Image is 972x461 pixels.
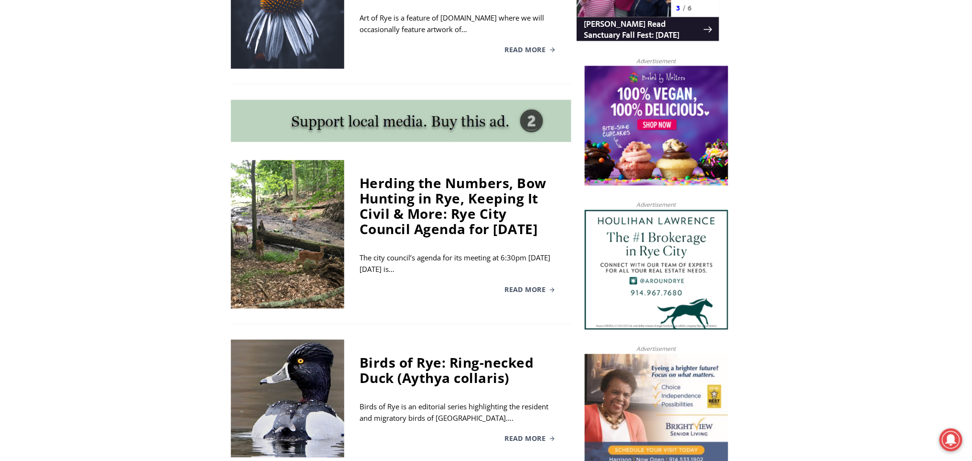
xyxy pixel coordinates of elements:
[8,96,127,118] h4: [PERSON_NAME] Read Sanctuary Fall Fest: [DATE]
[100,28,136,79] div: Face Painting
[0,95,143,119] a: [PERSON_NAME] Read Sanctuary Fall Fest: [DATE]
[241,0,452,93] div: "The first chef I interviewed talked about coming to [GEOGRAPHIC_DATA] from [GEOGRAPHIC_DATA] in ...
[627,56,686,66] span: Advertisement
[585,210,728,330] img: Houlihan Lawrence The #1 Brokerage in Rye City
[504,287,546,293] span: Read More
[100,81,105,90] div: 3
[504,46,556,53] a: Read More
[627,201,686,210] span: Advertisement
[230,93,463,119] a: Intern @ [DOMAIN_NAME]
[627,345,686,354] span: Advertisement
[231,100,571,142] img: support local media, buy this ad
[504,287,556,293] a: Read More
[585,66,728,186] img: Baked by Melissa
[360,12,556,35] div: Art of Rye is a feature of [DOMAIN_NAME] where we will occasionally feature artwork of…
[504,436,556,442] a: Read More
[360,401,556,424] div: Birds of Rye is an editorial series highlighting the resident and migratory birds of [GEOGRAPHIC_...
[112,81,116,90] div: 6
[250,95,443,117] span: Intern @ [DOMAIN_NAME]
[107,81,109,90] div: /
[360,252,556,275] div: The city council’s agenda for its meeting at 6:30pm [DATE][DATE] is…
[504,436,546,442] span: Read More
[360,355,556,386] div: Birds of Rye: Ring-necked Duck (Aythya collaris)
[504,46,546,53] span: Read More
[360,176,556,237] div: Herding the Numbers, Bow Hunting in Rye, Keeping It Civil & More: Rye City Council Agenda for [DATE]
